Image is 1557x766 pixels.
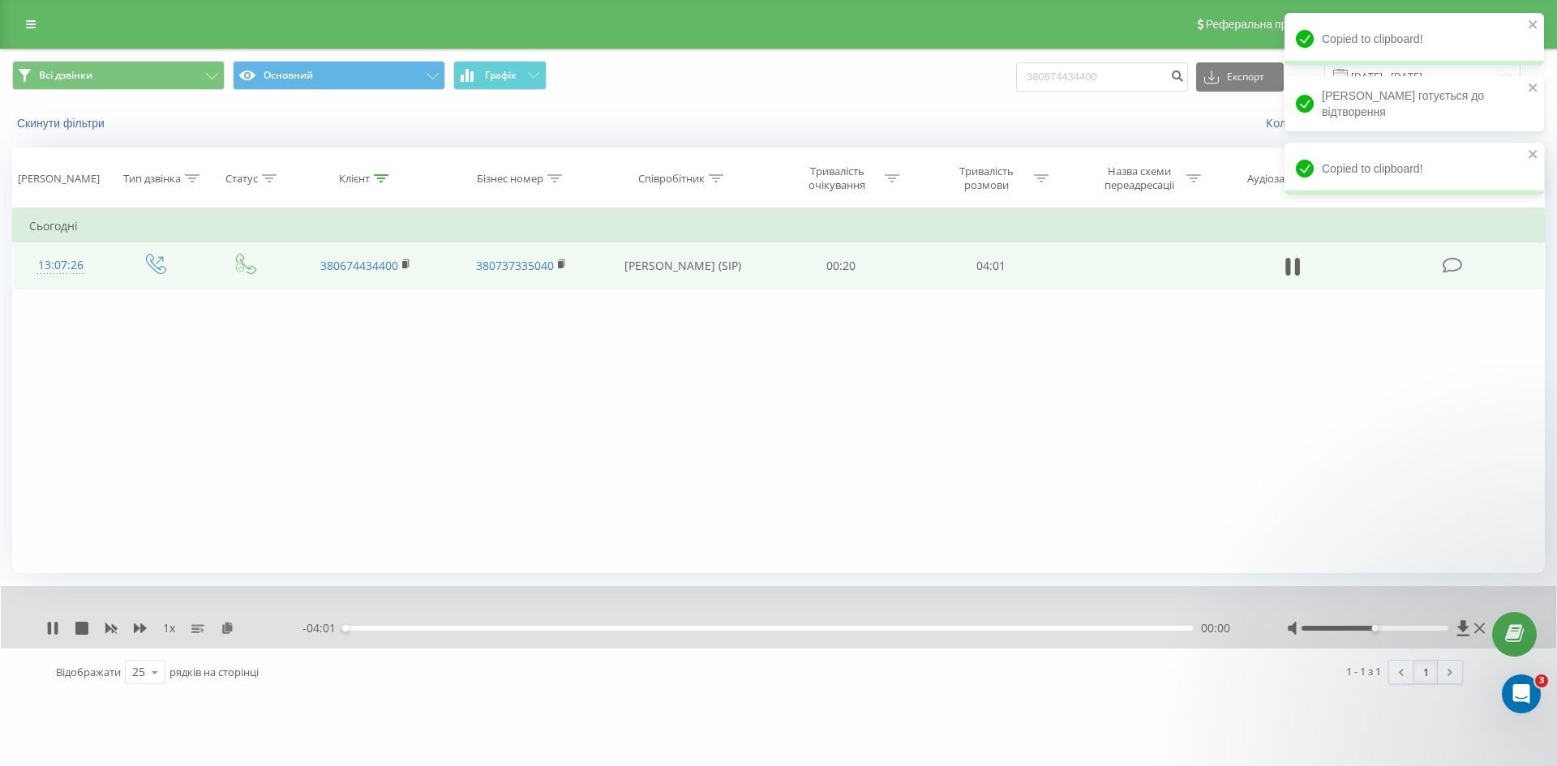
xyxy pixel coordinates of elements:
[1266,115,1545,131] a: Коли дані можуть відрізнятися вiд інших систем
[766,242,916,289] td: 00:20
[339,172,370,186] div: Клієнт
[1247,172,1349,186] div: Аудіозапис розмови
[1096,165,1182,192] div: Назва схеми переадресації
[132,664,145,680] div: 25
[163,620,175,636] span: 1 x
[169,665,259,679] span: рядків на сторінці
[1016,62,1188,92] input: Пошук за номером
[794,165,881,192] div: Тривалість очікування
[29,250,92,281] div: 13:07:26
[1371,625,1378,631] div: Accessibility label
[1285,13,1544,65] div: Copied to clipboard!
[453,61,547,90] button: Графік
[598,242,766,289] td: [PERSON_NAME] (SIP)
[123,172,181,186] div: Тип дзвінка
[1502,674,1541,713] iframe: Intercom live chat
[12,116,113,131] button: Скинути фільтри
[302,620,344,636] span: - 04:01
[1413,661,1438,683] a: 1
[1196,62,1284,92] button: Експорт
[638,172,705,186] div: Співробітник
[1285,76,1544,131] div: [PERSON_NAME] готується до відтворення
[1535,674,1548,687] span: 3
[1528,148,1539,163] button: close
[39,69,92,82] span: Всі дзвінки
[225,172,258,186] div: Статус
[476,258,554,273] a: 380737335040
[485,70,517,81] span: Графік
[233,61,445,90] button: Основний
[13,210,1545,242] td: Сьогодні
[1206,18,1325,31] span: Реферальна програма
[943,165,1030,192] div: Тривалість розмови
[1285,143,1544,195] div: Copied to clipboard!
[56,665,121,679] span: Відображати
[1528,81,1539,96] button: close
[18,172,100,186] div: [PERSON_NAME]
[1528,18,1539,33] button: close
[477,172,543,186] div: Бізнес номер
[1201,620,1230,636] span: 00:00
[12,61,225,90] button: Всі дзвінки
[1346,663,1381,679] div: 1 - 1 з 1
[342,625,349,631] div: Accessibility label
[320,258,398,273] a: 380674434400
[916,242,1065,289] td: 04:01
